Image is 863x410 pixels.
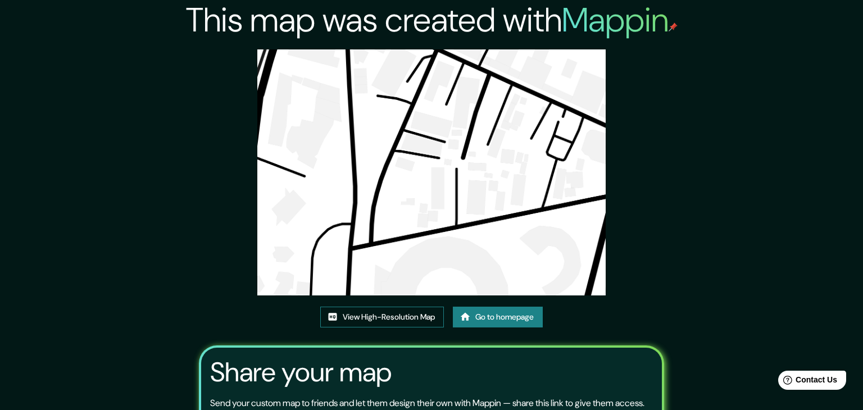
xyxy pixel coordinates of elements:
[257,49,605,295] img: created-map
[763,366,851,398] iframe: Help widget launcher
[669,22,678,31] img: mappin-pin
[453,307,543,327] a: Go to homepage
[210,357,392,388] h3: Share your map
[320,307,444,327] a: View High-Resolution Map
[210,397,644,410] p: Send your custom map to friends and let them design their own with Mappin — share this link to gi...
